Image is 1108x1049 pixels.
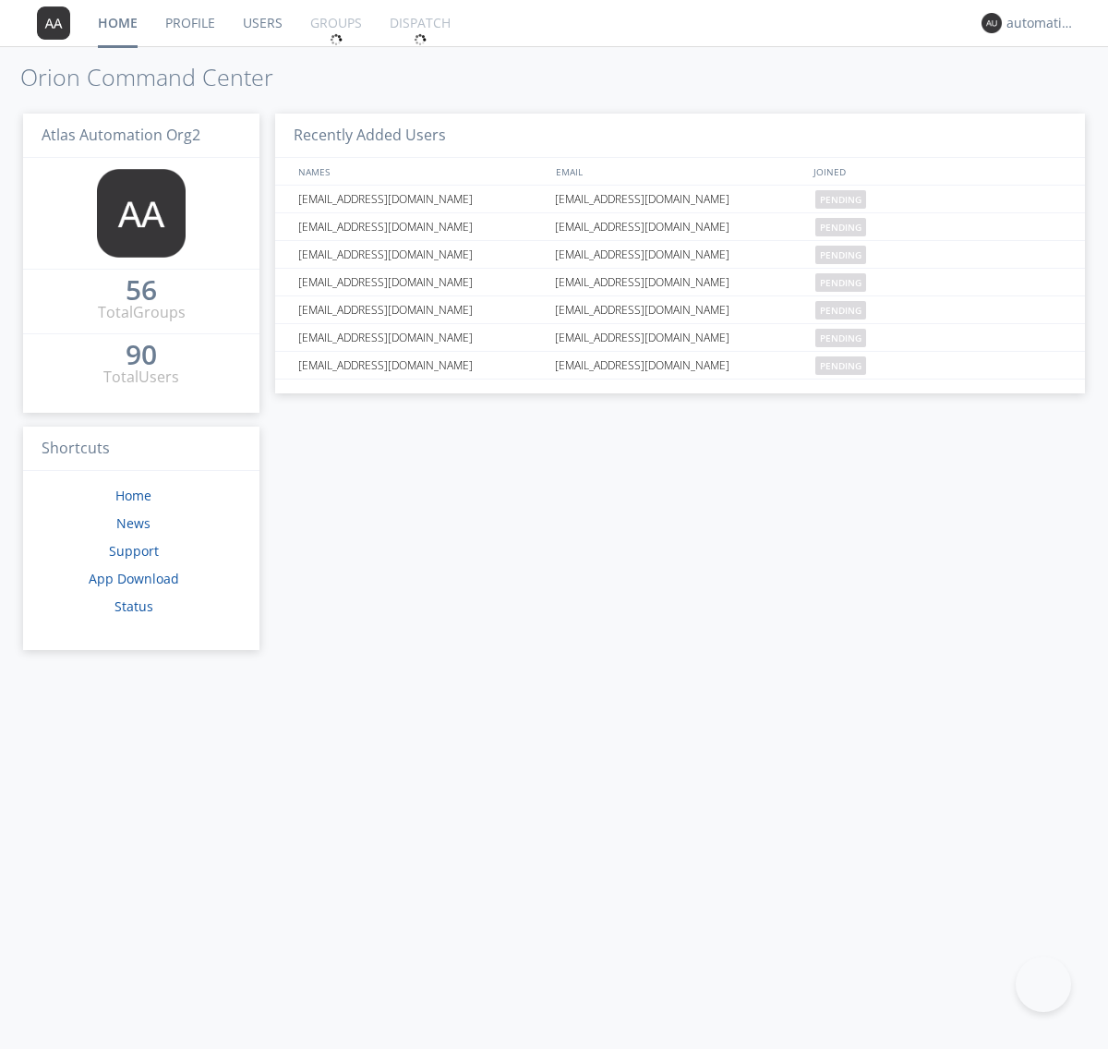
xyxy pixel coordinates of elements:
a: [EMAIL_ADDRESS][DOMAIN_NAME][EMAIL_ADDRESS][DOMAIN_NAME]pending [275,296,1085,324]
iframe: Toggle Customer Support [1016,957,1071,1012]
span: Atlas Automation Org2 [42,125,200,145]
a: 90 [126,345,157,367]
div: [EMAIL_ADDRESS][DOMAIN_NAME] [294,324,549,351]
div: [EMAIL_ADDRESS][DOMAIN_NAME] [294,213,549,240]
div: 56 [126,281,157,299]
div: automation+atlas0017+org2 [1006,14,1076,32]
img: 373638.png [982,13,1002,33]
img: 373638.png [97,169,186,258]
h3: Shortcuts [23,427,259,472]
a: [EMAIL_ADDRESS][DOMAIN_NAME][EMAIL_ADDRESS][DOMAIN_NAME]pending [275,186,1085,213]
img: 373638.png [37,6,70,40]
div: Total Groups [98,302,186,323]
div: [EMAIL_ADDRESS][DOMAIN_NAME] [294,296,549,323]
div: EMAIL [551,158,809,185]
div: [EMAIL_ADDRESS][DOMAIN_NAME] [550,324,811,351]
a: [EMAIL_ADDRESS][DOMAIN_NAME][EMAIL_ADDRESS][DOMAIN_NAME]pending [275,324,1085,352]
a: [EMAIL_ADDRESS][DOMAIN_NAME][EMAIL_ADDRESS][DOMAIN_NAME]pending [275,241,1085,269]
div: [EMAIL_ADDRESS][DOMAIN_NAME] [294,352,549,379]
div: [EMAIL_ADDRESS][DOMAIN_NAME] [550,213,811,240]
a: [EMAIL_ADDRESS][DOMAIN_NAME][EMAIL_ADDRESS][DOMAIN_NAME]pending [275,213,1085,241]
span: pending [815,301,866,320]
a: [EMAIL_ADDRESS][DOMAIN_NAME][EMAIL_ADDRESS][DOMAIN_NAME]pending [275,352,1085,380]
a: Support [109,542,159,560]
img: spin.svg [414,33,427,46]
div: NAMES [294,158,547,185]
a: 56 [126,281,157,302]
span: pending [815,329,866,347]
a: Home [115,487,151,504]
a: Status [114,597,153,615]
div: JOINED [809,158,1067,185]
div: [EMAIL_ADDRESS][DOMAIN_NAME] [550,269,811,295]
a: News [116,514,151,532]
span: pending [815,356,866,375]
span: pending [815,246,866,264]
div: 90 [126,345,157,364]
img: spin.svg [330,33,343,46]
div: [EMAIL_ADDRESS][DOMAIN_NAME] [294,269,549,295]
div: [EMAIL_ADDRESS][DOMAIN_NAME] [294,241,549,268]
div: [EMAIL_ADDRESS][DOMAIN_NAME] [550,296,811,323]
span: pending [815,218,866,236]
a: [EMAIL_ADDRESS][DOMAIN_NAME][EMAIL_ADDRESS][DOMAIN_NAME]pending [275,269,1085,296]
span: pending [815,273,866,292]
div: [EMAIL_ADDRESS][DOMAIN_NAME] [294,186,549,212]
div: [EMAIL_ADDRESS][DOMAIN_NAME] [550,241,811,268]
span: pending [815,190,866,209]
a: App Download [89,570,179,587]
div: Total Users [103,367,179,388]
h3: Recently Added Users [275,114,1085,159]
div: [EMAIL_ADDRESS][DOMAIN_NAME] [550,352,811,379]
div: [EMAIL_ADDRESS][DOMAIN_NAME] [550,186,811,212]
